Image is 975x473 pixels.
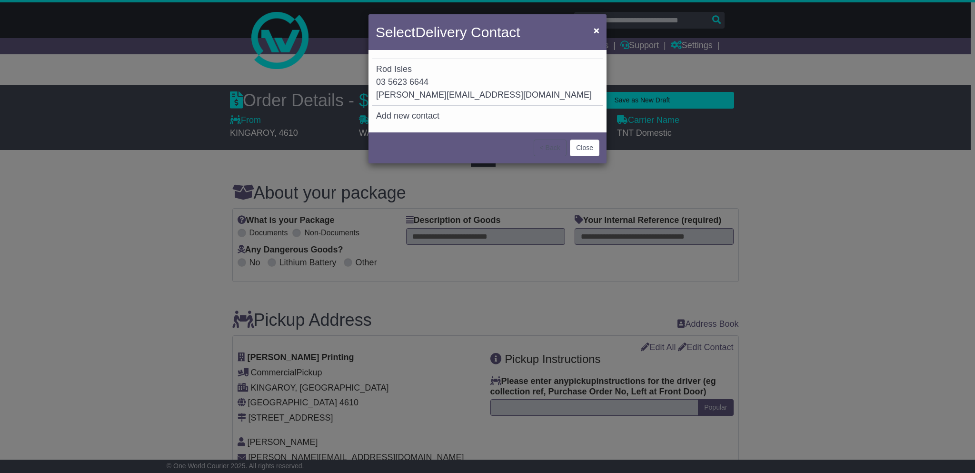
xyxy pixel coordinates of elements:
span: Isles [394,64,412,74]
span: Delivery [415,24,467,40]
span: [PERSON_NAME][EMAIL_ADDRESS][DOMAIN_NAME] [376,90,592,100]
span: Rod [376,64,392,74]
h4: Select [376,21,520,43]
span: × [594,25,599,36]
span: Contact [471,24,520,40]
button: Close [589,20,604,40]
span: Add new contact [376,111,439,121]
span: 03 5623 6644 [376,77,428,87]
button: Close [570,140,599,156]
button: < Back [534,140,567,156]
